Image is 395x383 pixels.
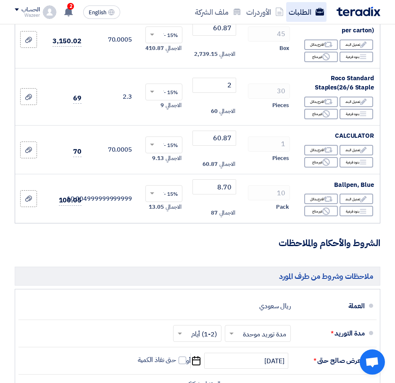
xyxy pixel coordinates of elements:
[192,21,236,36] input: أدخل سعر الوحدة
[145,84,182,100] ng-select: VAT
[304,157,338,168] div: غير متاح
[304,52,338,62] div: غير متاح
[340,157,373,168] div: بنود فرعية
[272,154,289,163] span: Pieces
[304,206,338,216] div: غير متاح
[145,185,182,202] ng-select: VAT
[152,154,164,163] span: 9.13
[194,50,217,58] span: 2,739.15
[73,147,82,157] span: 70
[304,194,338,204] div: اقترح بدائل
[304,109,338,119] div: غير متاح
[304,39,338,50] div: اقترح بدائل
[248,136,290,152] input: RFQ_STEP1.ITEMS.2.AMOUNT_TITLE
[59,195,82,206] span: 100.05
[15,13,39,18] div: Wazeer
[211,107,218,115] span: 60
[83,5,120,19] button: English
[89,10,106,16] span: English
[15,237,380,250] h3: الشروط والأحكام والملاحظات
[360,349,385,375] a: Open chat
[298,351,365,371] div: العرض صالح حتى
[340,52,373,62] div: بنود فرعية
[88,174,139,223] td: 10.004999999999999
[340,194,373,204] div: تعديل البند
[340,206,373,216] div: بنود فرعية
[53,36,82,47] span: 3,150.02
[298,323,365,344] div: مدة التوريد
[211,209,218,217] span: 87
[279,44,289,52] span: Box
[340,97,373,107] div: تعديل البند
[145,44,163,52] span: 410.87
[304,145,338,155] div: اقترح بدائل
[149,203,164,211] span: 13.05
[192,131,236,146] input: أدخل سعر الوحدة
[204,353,288,369] input: سنة-شهر-يوم
[166,101,182,110] span: الاجمالي
[186,357,191,365] span: أو
[88,11,139,68] td: 70.0005
[88,125,139,174] td: 70.0005
[88,68,139,125] td: 2.3
[248,26,290,42] input: RFQ_STEP1.ITEMS.2.AMOUNT_TITLE
[334,180,374,189] span: Ballpen, Blue
[298,296,365,316] div: العملة
[259,298,291,314] div: ريال سعودي
[219,50,235,58] span: الاجمالي
[145,26,182,43] ng-select: VAT
[138,356,187,364] label: حتى نفاذ الكمية
[67,3,74,10] span: 2
[304,97,338,107] div: اقترح بدائل
[248,185,290,200] input: RFQ_STEP1.ITEMS.2.AMOUNT_TITLE
[161,101,164,110] span: 9
[248,84,290,99] input: RFQ_STEP1.ITEMS.2.AMOUNT_TITLE
[219,107,235,115] span: الاجمالي
[335,131,374,140] span: CALCULATOR
[192,78,236,93] input: أدخل سعر الوحدة
[145,136,182,153] ng-select: VAT
[73,93,82,104] span: 69
[166,203,182,211] span: الاجمالي
[192,2,244,22] a: ملف الشركة
[219,160,235,168] span: الاجمالي
[203,160,218,168] span: 60.87
[272,101,289,110] span: Pieces
[315,73,374,92] span: Roco Standard Staples(26/6 Staple
[340,109,373,119] div: بنود فرعية
[337,7,380,16] img: Teradix logo
[21,6,39,13] div: الحساب
[166,44,182,52] span: الاجمالي
[15,267,380,286] h5: ملاحظات وشروط من طرف المورد
[244,2,286,22] a: الأوردرات
[340,39,373,50] div: تعديل البند
[192,179,236,194] input: أدخل سعر الوحدة
[166,154,182,163] span: الاجمالي
[286,2,327,22] a: الطلبات
[276,203,289,211] span: Pack
[340,145,373,155] div: تعديل البند
[219,209,235,217] span: الاجمالي
[43,5,56,19] img: profile_test.png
